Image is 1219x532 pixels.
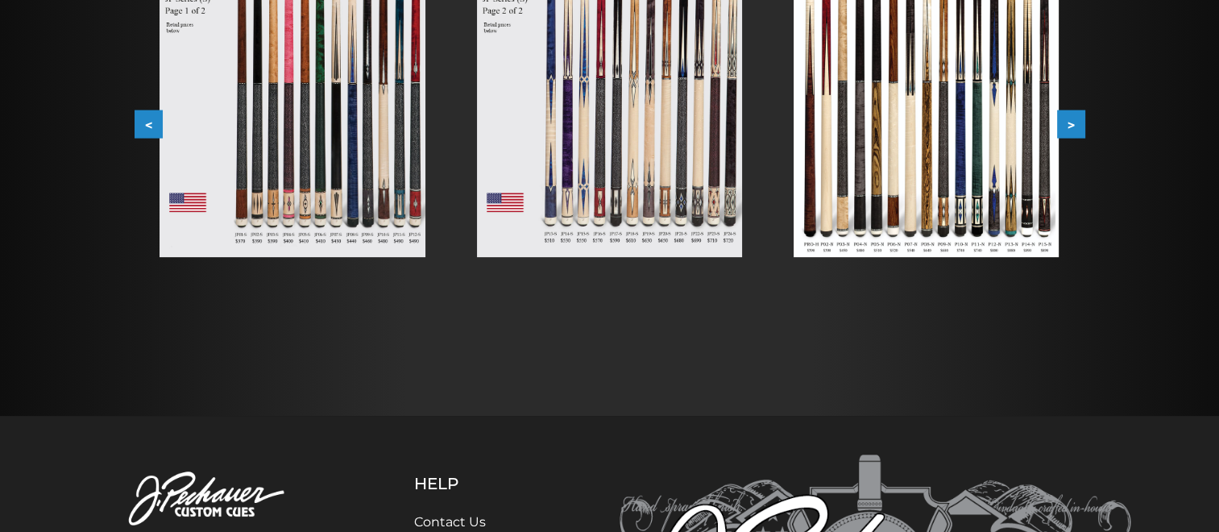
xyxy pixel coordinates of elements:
[414,474,539,493] h5: Help
[135,110,1085,139] div: Carousel Navigation
[1057,110,1085,139] button: >
[414,514,486,530] a: Contact Us
[135,110,163,139] button: <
